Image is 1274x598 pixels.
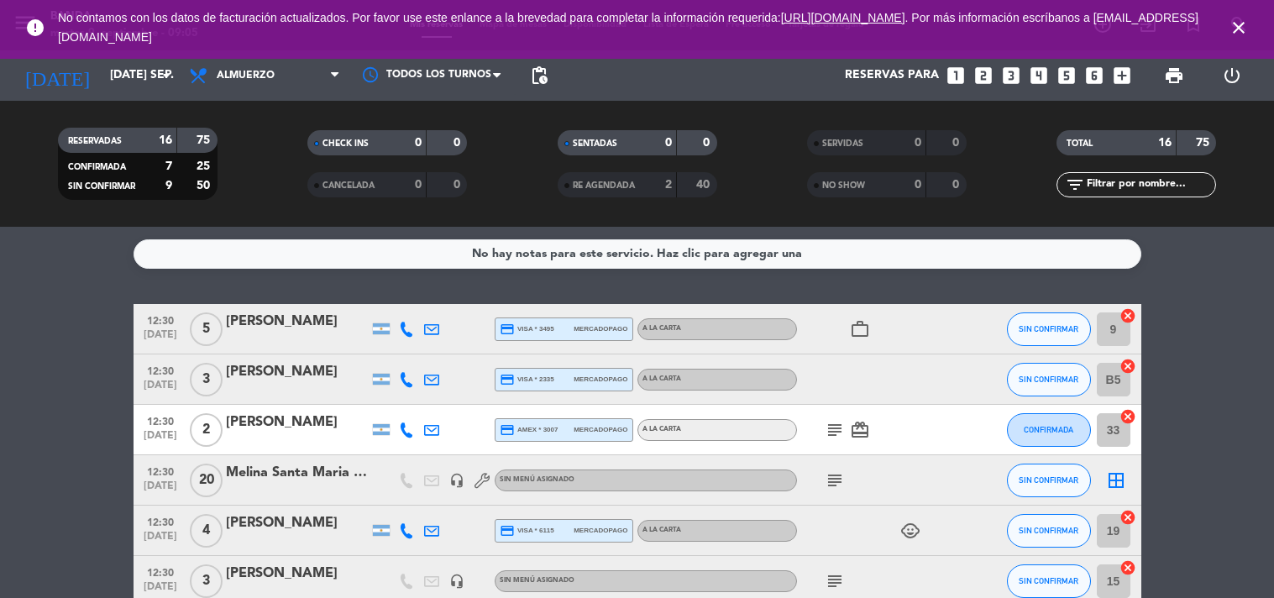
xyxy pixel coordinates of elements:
strong: 16 [1158,137,1172,149]
strong: 0 [915,137,921,149]
span: 4 [190,514,223,548]
span: 12:30 [139,310,181,329]
span: mercadopago [574,525,627,536]
i: power_settings_new [1222,66,1242,86]
i: headset_mic [449,473,464,488]
strong: 25 [197,160,213,172]
strong: 7 [165,160,172,172]
span: 5 [190,312,223,346]
i: looks_5 [1056,65,1077,87]
span: A LA CARTA [642,527,681,533]
i: child_care [900,521,920,541]
div: Melina Santa Maria (CVC) [226,462,369,484]
span: 3 [190,363,223,396]
span: CHECK INS [322,139,369,148]
i: credit_card [500,523,515,538]
button: SIN CONFIRMAR [1007,564,1091,598]
i: add_box [1111,65,1133,87]
strong: 0 [454,179,464,191]
strong: 75 [1196,137,1213,149]
strong: 0 [415,137,422,149]
span: A LA CARTA [642,426,681,433]
span: 12:30 [139,562,181,581]
span: [DATE] [139,531,181,550]
strong: 0 [952,179,962,191]
span: 12:30 [139,360,181,380]
span: [DATE] [139,380,181,399]
i: work_outline [850,319,870,339]
span: pending_actions [529,66,549,86]
span: A LA CARTA [642,325,681,332]
span: TOTAL [1067,139,1093,148]
div: [PERSON_NAME] [226,563,369,585]
span: 12:30 [139,511,181,531]
span: amex * 3007 [500,422,558,438]
button: SIN CONFIRMAR [1007,514,1091,548]
i: credit_card [500,422,515,438]
i: cancel [1119,559,1136,576]
i: arrow_drop_down [156,66,176,86]
span: visa * 2335 [500,372,554,387]
span: SIN CONFIRMAR [1019,324,1078,333]
i: border_all [1106,470,1126,490]
span: mercadopago [574,323,627,334]
strong: 2 [665,179,672,191]
i: credit_card [500,372,515,387]
span: SENTADAS [573,139,617,148]
span: A LA CARTA [642,375,681,382]
i: subject [825,470,845,490]
strong: 0 [454,137,464,149]
span: 12:30 [139,411,181,430]
span: mercadopago [574,424,627,435]
strong: 0 [415,179,422,191]
a: [URL][DOMAIN_NAME] [781,11,905,24]
strong: 0 [915,179,921,191]
i: headset_mic [449,574,464,589]
i: subject [825,571,845,591]
button: SIN CONFIRMAR [1007,312,1091,346]
i: cancel [1119,408,1136,425]
span: 12:30 [139,461,181,480]
div: LOG OUT [1203,50,1261,101]
span: 2 [190,413,223,447]
span: RESERVADAS [68,137,122,145]
strong: 0 [952,137,962,149]
strong: 16 [159,134,172,146]
span: [DATE] [139,430,181,449]
i: cancel [1119,509,1136,526]
span: Almuerzo [217,70,275,81]
button: CONFIRMADA [1007,413,1091,447]
span: CONFIRMADA [68,163,126,171]
div: [PERSON_NAME] [226,311,369,333]
strong: 40 [696,179,713,191]
strong: 0 [665,137,672,149]
span: 20 [190,464,223,497]
span: SIN CONFIRMAR [68,182,135,191]
i: cancel [1119,307,1136,324]
span: No contamos con los datos de facturación actualizados. Por favor use este enlance a la brevedad p... [58,11,1198,44]
i: subject [825,420,845,440]
span: NO SHOW [822,181,865,190]
button: SIN CONFIRMAR [1007,363,1091,396]
i: error [25,18,45,38]
i: card_giftcard [850,420,870,440]
span: SIN CONFIRMAR [1019,375,1078,384]
strong: 50 [197,180,213,191]
span: visa * 6115 [500,523,554,538]
span: [DATE] [139,329,181,349]
span: CONFIRMADA [1024,425,1073,434]
div: No hay notas para este servicio. Haz clic para agregar una [472,244,802,264]
i: looks_3 [1000,65,1022,87]
i: [DATE] [13,57,102,94]
span: SERVIDAS [822,139,863,148]
i: cancel [1119,358,1136,375]
span: visa * 3495 [500,322,554,337]
a: . Por más información escríbanos a [EMAIL_ADDRESS][DOMAIN_NAME] [58,11,1198,44]
span: SIN CONFIRMAR [1019,576,1078,585]
div: [PERSON_NAME] [226,512,369,534]
span: [DATE] [139,480,181,500]
span: print [1164,66,1184,86]
span: Reservas para [845,69,939,82]
div: [PERSON_NAME] [226,412,369,433]
i: filter_list [1065,175,1085,195]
